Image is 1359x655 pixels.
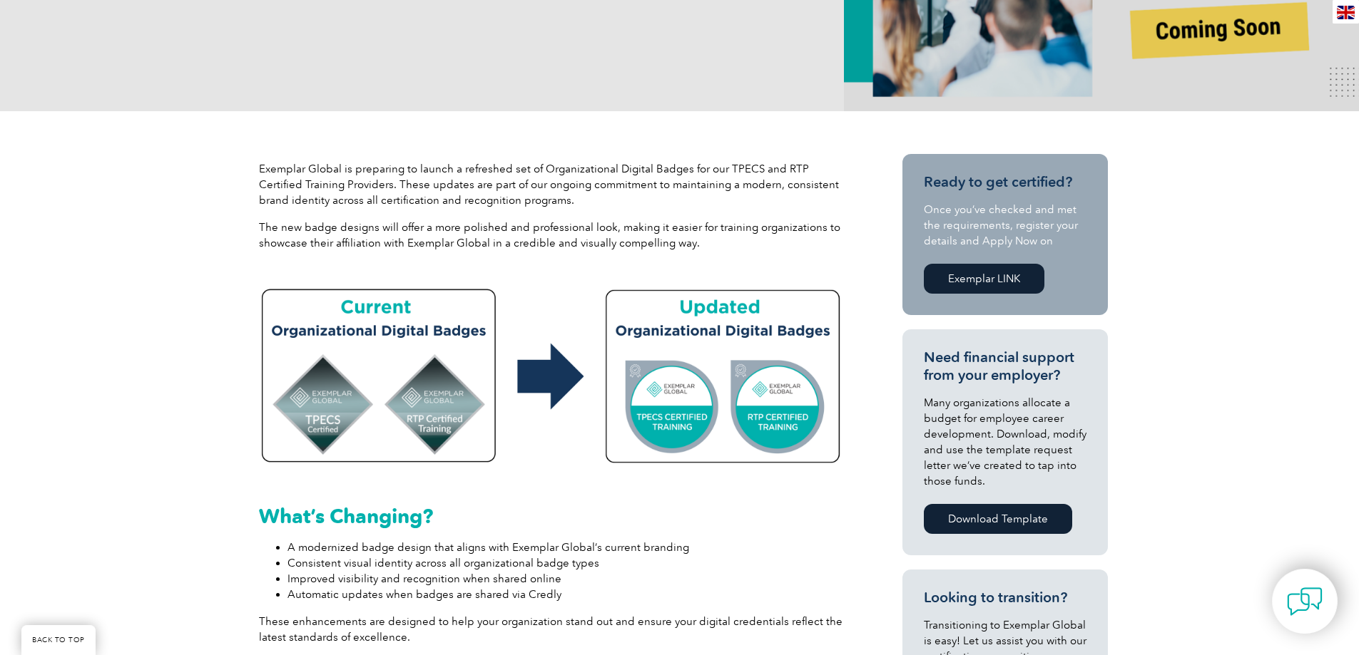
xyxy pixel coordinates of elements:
[924,504,1072,534] a: Download Template
[287,587,844,602] li: Automatic updates when badges are shared via Credly
[287,571,844,587] li: Improved visibility and recognition when shared online
[259,220,844,251] p: The new badge designs will offer a more polished and professional look, making it easier for trai...
[924,349,1086,384] h3: Need financial support from your employer?
[287,555,844,571] li: Consistent visual identity across all organizational badge types
[259,277,844,471] img: Organizational Digital Badges
[924,173,1086,191] h3: Ready to get certified?
[924,202,1086,249] p: Once you’ve checked and met the requirements, register your details and Apply Now on
[924,395,1086,489] p: Many organizations allocate a budget for employee career development. Download, modify and use th...
[259,161,844,208] p: Exemplar Global is preparing to launch a refreshed set of Organizational Digital Badges for our T...
[287,540,844,555] li: A modernized badge design that aligns with Exemplar Global’s current branding
[924,589,1086,607] h3: Looking to transition?
[924,264,1044,294] a: Exemplar LINK
[1287,584,1323,619] img: contact-chat.png
[259,504,433,528] strong: What’s Changing?
[21,625,96,655] a: BACK TO TOP
[1337,6,1355,19] img: en
[259,614,844,645] p: These enhancements are designed to help your organization stand out and ensure your digital crede...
